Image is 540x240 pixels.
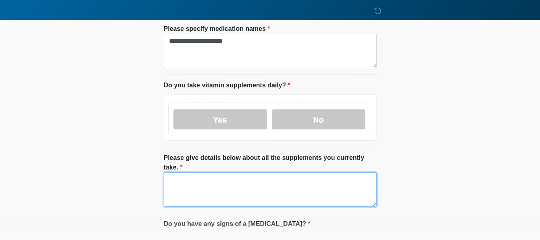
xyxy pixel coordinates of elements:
img: The Aesthetic Reserve Logo [156,6,166,16]
label: Do you have any signs of a [MEDICAL_DATA]? [164,219,311,229]
label: Please specify medication names [164,24,270,34]
label: Do you take vitamin supplements daily? [164,81,291,90]
label: Please give details below about all the supplements you currently take. [164,153,377,172]
label: No [272,109,365,129]
label: Yes [173,109,267,129]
